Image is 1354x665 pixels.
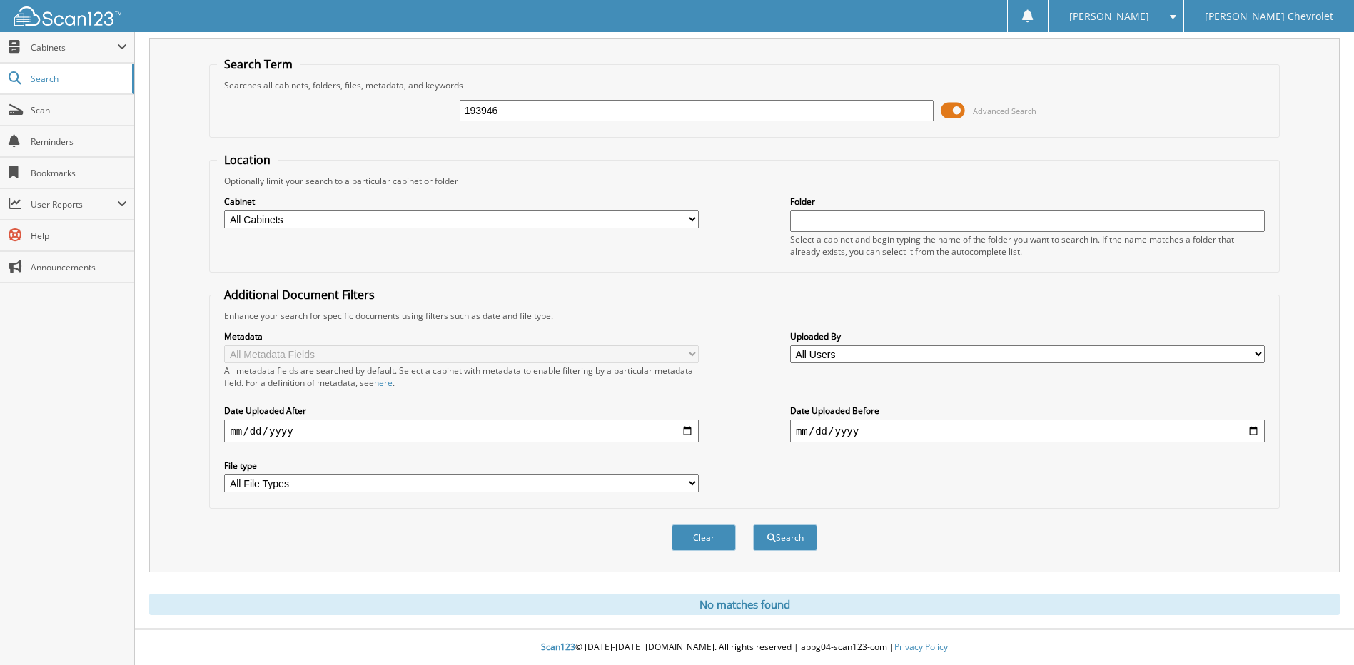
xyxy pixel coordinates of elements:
[149,594,1340,615] div: No matches found
[894,641,948,653] a: Privacy Policy
[541,641,575,653] span: Scan123
[31,230,127,242] span: Help
[14,6,121,26] img: scan123-logo-white.svg
[790,233,1265,258] div: Select a cabinet and begin typing the name of the folder you want to search in. If the name match...
[790,420,1265,442] input: end
[217,79,1271,91] div: Searches all cabinets, folders, files, metadata, and keywords
[135,630,1354,665] div: © [DATE]-[DATE] [DOMAIN_NAME]. All rights reserved | appg04-scan123-com |
[1205,12,1333,21] span: [PERSON_NAME] Chevrolet
[1069,12,1149,21] span: [PERSON_NAME]
[224,460,699,472] label: File type
[790,196,1265,208] label: Folder
[374,377,393,389] a: here
[672,524,736,551] button: Clear
[1283,597,1354,665] iframe: Chat Widget
[217,152,278,168] legend: Location
[224,405,699,417] label: Date Uploaded After
[31,136,127,148] span: Reminders
[224,330,699,342] label: Metadata
[31,198,117,210] span: User Reports
[217,310,1271,322] div: Enhance your search for specific documents using filters such as date and file type.
[224,365,699,389] div: All metadata fields are searched by default. Select a cabinet with metadata to enable filtering b...
[217,287,382,303] legend: Additional Document Filters
[217,175,1271,187] div: Optionally limit your search to a particular cabinet or folder
[31,167,127,179] span: Bookmarks
[31,104,127,116] span: Scan
[753,524,817,551] button: Search
[217,56,300,72] legend: Search Term
[31,73,125,85] span: Search
[790,330,1265,342] label: Uploaded By
[224,420,699,442] input: start
[31,41,117,54] span: Cabinets
[224,196,699,208] label: Cabinet
[790,405,1265,417] label: Date Uploaded Before
[973,106,1036,116] span: Advanced Search
[31,261,127,273] span: Announcements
